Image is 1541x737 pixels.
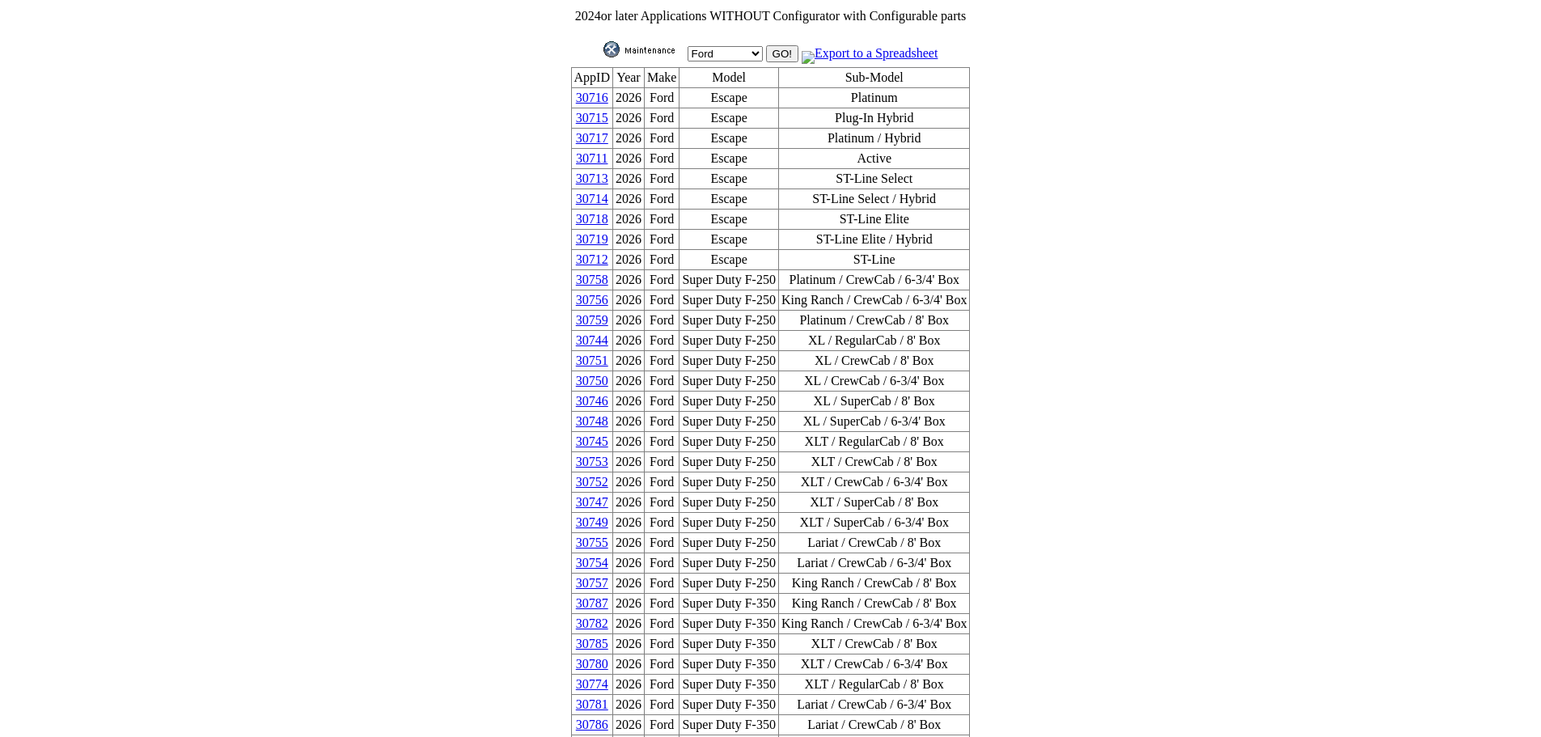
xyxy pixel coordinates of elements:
[679,169,779,189] td: Escape
[679,634,779,654] td: Super Duty F-350
[644,654,679,675] td: Ford
[679,472,779,493] td: Super Duty F-250
[612,189,644,210] td: 2026
[644,634,679,654] td: Ford
[644,432,679,452] td: Ford
[778,88,970,108] td: Platinum
[766,45,798,62] input: GO!
[778,270,970,290] td: Platinum / CrewCab / 6-3/4' Box
[644,452,679,472] td: Ford
[576,536,608,549] a: 30755
[778,412,970,432] td: XL / SuperCab / 6-3/4' Box
[679,351,779,371] td: Super Duty F-250
[778,715,970,735] td: Lariat / CrewCab / 8' Box
[644,290,679,311] td: Ford
[679,432,779,452] td: Super Duty F-250
[679,149,779,169] td: Escape
[576,657,608,671] a: 30780
[612,634,644,654] td: 2026
[778,695,970,715] td: Lariat / CrewCab / 6-3/4' Box
[644,695,679,715] td: Ford
[778,452,970,472] td: XLT / CrewCab / 8' Box
[612,250,644,270] td: 2026
[603,41,684,57] img: maint.gif
[576,455,608,468] a: 30753
[778,169,970,189] td: ST-Line Select
[644,230,679,250] td: Ford
[778,371,970,392] td: XL / CrewCab / 6-3/4' Box
[612,553,644,574] td: 2026
[576,475,608,489] a: 30752
[612,290,644,311] td: 2026
[576,172,608,185] a: 30713
[778,392,970,412] td: XL / SuperCab / 8' Box
[576,252,608,266] a: 30712
[679,513,779,533] td: Super Duty F-250
[612,68,644,88] td: Year
[778,574,970,594] td: King Ranch / CrewCab / 8' Box
[679,574,779,594] td: Super Duty F-250
[679,654,779,675] td: Super Duty F-350
[679,493,779,513] td: Super Duty F-250
[778,311,970,331] td: Platinum / CrewCab / 8' Box
[644,311,679,331] td: Ford
[644,371,679,392] td: Ford
[644,68,679,88] td: Make
[612,472,644,493] td: 2026
[644,331,679,351] td: Ford
[576,111,608,125] a: 30715
[612,654,644,675] td: 2026
[644,513,679,533] td: Ford
[612,675,644,695] td: 2026
[644,392,679,412] td: Ford
[778,493,970,513] td: XLT / SuperCab / 8' Box
[644,169,679,189] td: Ford
[612,311,644,331] td: 2026
[644,88,679,108] td: Ford
[576,192,608,205] a: 30714
[679,371,779,392] td: Super Duty F-250
[778,594,970,614] td: King Ranch / CrewCab / 8' Box
[576,414,608,428] a: 30748
[612,210,644,230] td: 2026
[679,270,779,290] td: Super Duty F-250
[576,313,608,327] a: 30759
[612,149,644,169] td: 2026
[644,472,679,493] td: Ford
[576,556,608,570] a: 30754
[679,614,779,634] td: Super Duty F-350
[576,616,608,630] a: 30782
[612,371,644,392] td: 2026
[612,574,644,594] td: 2026
[576,91,608,104] a: 30716
[612,270,644,290] td: 2026
[778,472,970,493] td: XLT / CrewCab / 6-3/4' Box
[778,654,970,675] td: XLT / CrewCab / 6-3/4' Box
[679,189,779,210] td: Escape
[575,9,601,23] span: 2024
[644,149,679,169] td: Ford
[576,374,608,388] a: 30750
[644,210,679,230] td: Ford
[778,331,970,351] td: XL / RegularCab / 8' Box
[612,412,644,432] td: 2026
[778,149,970,169] td: Active
[679,331,779,351] td: Super Duty F-250
[612,594,644,614] td: 2026
[644,351,679,371] td: Ford
[612,88,644,108] td: 2026
[576,697,608,711] a: 30781
[778,129,970,149] td: Platinum / Hybrid
[576,333,608,347] a: 30744
[576,637,608,650] a: 30785
[576,495,608,509] a: 30747
[679,290,779,311] td: Super Duty F-250
[778,614,970,634] td: King Ranch / CrewCab / 6-3/4' Box
[612,695,644,715] td: 2026
[778,634,970,654] td: XLT / CrewCab / 8' Box
[802,51,815,64] img: MSExcel.jpg
[576,212,608,226] a: 30718
[612,230,644,250] td: 2026
[644,594,679,614] td: Ford
[679,108,779,129] td: Escape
